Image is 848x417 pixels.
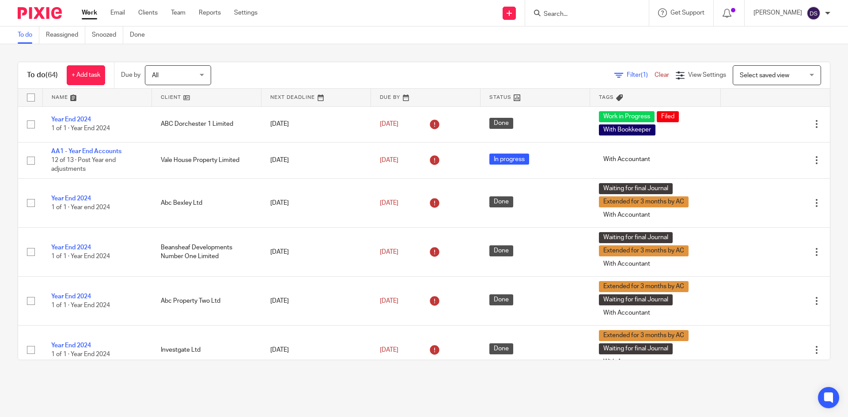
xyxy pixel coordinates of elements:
[110,8,125,17] a: Email
[753,8,802,17] p: [PERSON_NAME]
[740,72,789,79] span: Select saved view
[51,116,91,123] a: Year End 2024
[171,8,185,17] a: Team
[261,325,371,374] td: [DATE]
[599,281,689,292] span: Extended for 3 months by AC
[67,65,105,85] a: + Add task
[599,330,689,341] span: Extended for 3 months by AC
[51,204,110,210] span: 1 of 1 · Year end 2024
[199,8,221,17] a: Reports
[152,325,261,374] td: Investgate Ltd
[543,11,622,19] input: Search
[51,351,110,357] span: 1 of 1 · Year End 2024
[599,294,673,305] span: Waiting for final Journal
[121,71,140,79] p: Due by
[138,8,158,17] a: Clients
[152,227,261,276] td: Beansheaf Developments Number One Limited
[45,71,58,79] span: (64)
[627,72,655,78] span: Filter
[489,196,513,207] span: Done
[51,148,121,154] a: AA1 - Year End Accounts
[641,72,648,78] span: (1)
[261,142,371,178] td: [DATE]
[51,157,116,173] span: 12 of 13 · Post Year end adjustments
[489,154,529,165] span: In progress
[380,200,398,206] span: [DATE]
[261,276,371,325] td: [DATE]
[599,183,673,194] span: Waiting for final Journal
[599,95,614,100] span: Tags
[82,8,97,17] a: Work
[261,178,371,227] td: [DATE]
[380,347,398,353] span: [DATE]
[489,245,513,256] span: Done
[51,126,110,132] span: 1 of 1 · Year End 2024
[599,245,689,256] span: Extended for 3 months by AC
[46,26,85,44] a: Reassigned
[380,298,398,304] span: [DATE]
[806,6,821,20] img: svg%3E
[51,302,110,308] span: 1 of 1 · Year End 2024
[51,253,110,259] span: 1 of 1 · Year End 2024
[380,121,398,127] span: [DATE]
[51,293,91,300] a: Year End 2024
[489,343,513,354] span: Done
[152,106,261,142] td: ABC Dorchester 1 Limited
[599,124,655,135] span: With Bookkeeper
[27,71,58,80] h1: To do
[380,249,398,255] span: [DATE]
[655,72,669,78] a: Clear
[599,154,655,165] span: With Accountant
[599,196,689,207] span: Extended for 3 months by AC
[688,72,726,78] span: View Settings
[152,276,261,325] td: Abc Property Two Ltd
[130,26,151,44] a: Done
[152,178,261,227] td: Abc Bexley Ltd
[51,244,91,251] a: Year End 2024
[261,227,371,276] td: [DATE]
[599,232,673,243] span: Waiting for final Journal
[489,118,513,129] span: Done
[599,259,655,270] span: With Accountant
[18,7,62,19] img: Pixie
[18,26,39,44] a: To do
[51,342,91,349] a: Year End 2024
[92,26,123,44] a: Snoozed
[51,195,91,202] a: Year End 2024
[599,210,655,221] span: With Accountant
[670,10,704,16] span: Get Support
[489,294,513,305] span: Done
[657,111,679,122] span: Filed
[599,308,655,319] span: With Accountant
[152,72,159,79] span: All
[234,8,257,17] a: Settings
[599,111,655,122] span: Work in Progress
[152,142,261,178] td: Vale House Property Limited
[261,106,371,142] td: [DATE]
[599,343,673,354] span: Waiting for final Journal
[599,357,655,368] span: With Accountant
[380,157,398,163] span: [DATE]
